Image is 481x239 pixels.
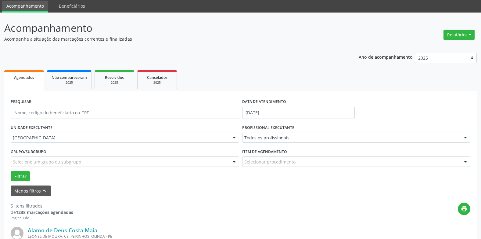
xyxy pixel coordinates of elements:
div: LEONEL DE MOURA, CS, PEIXINHOS, OLINDA - PE [28,234,379,239]
label: Item de agendamento [242,147,287,156]
a: Alamo de Deus Costa Maia [28,227,97,233]
button: print [458,203,470,215]
div: 5 itens filtrados [11,203,73,209]
a: Acompanhamento [2,1,48,13]
a: Beneficiários [55,1,89,11]
div: 2025 [99,80,130,85]
span: Selecionar procedimento [244,159,296,165]
i: keyboard_arrow_up [41,187,48,194]
label: PESQUISAR [11,97,31,107]
span: [GEOGRAPHIC_DATA] [13,135,227,141]
button: Menos filtroskeyboard_arrow_up [11,186,51,196]
span: Selecione um grupo ou subgrupo [13,159,81,165]
i: print [461,205,468,212]
div: 2025 [52,80,87,85]
button: Relatórios [443,30,475,40]
span: Cancelados [147,75,167,80]
span: Agendados [14,75,34,80]
input: Nome, código do beneficiário ou CPF [11,107,239,119]
div: Página 1 de 1 [11,215,73,221]
input: Selecione um intervalo [242,107,355,119]
span: Todos os profissionais [244,135,458,141]
div: 2025 [142,80,172,85]
p: Ano de acompanhamento [359,53,413,61]
div: de [11,209,73,215]
button: Filtrar [11,171,30,182]
label: Grupo/Subgrupo [11,147,46,156]
p: Acompanhe a situação das marcações correntes e finalizadas [4,36,335,42]
span: Não compareceram [52,75,87,80]
label: UNIDADE EXECUTANTE [11,123,52,133]
label: PROFISSIONAL EXECUTANTE [242,123,294,133]
span: Resolvidos [105,75,124,80]
p: Acompanhamento [4,20,335,36]
label: DATA DE ATENDIMENTO [242,97,286,107]
strong: 1238 marcações agendadas [16,209,73,215]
